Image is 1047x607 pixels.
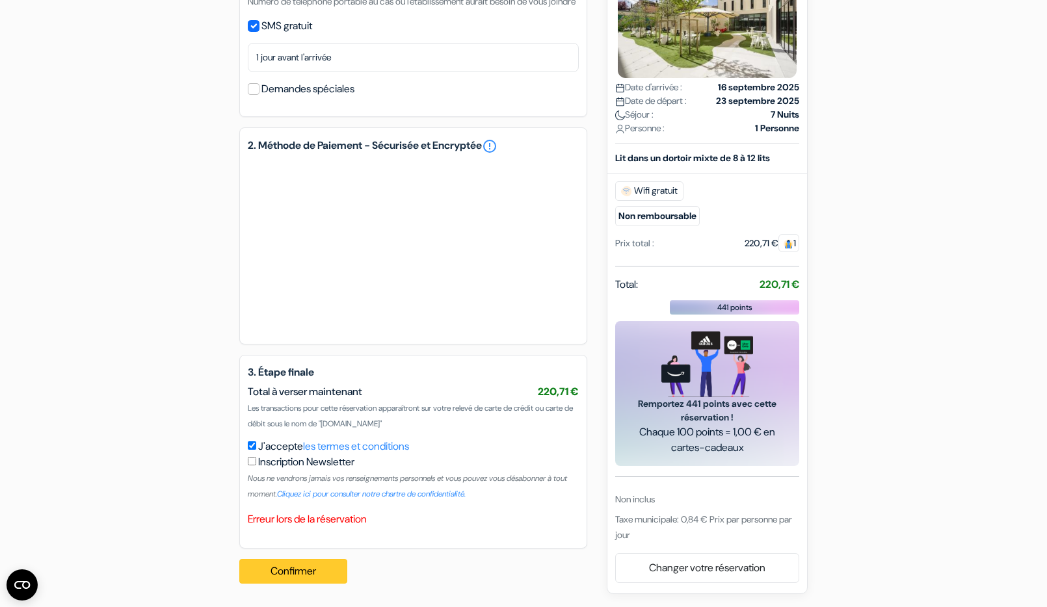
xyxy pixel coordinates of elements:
[718,81,799,94] strong: 16 septembre 2025
[621,186,631,196] img: free_wifi.svg
[615,181,683,201] span: Wifi gratuit
[716,94,799,108] strong: 23 septembre 2025
[261,172,566,320] iframe: Cadre de saisie sécurisé pour le paiement
[248,138,579,154] h5: 2. Méthode de Paiement - Sécurisée et Encryptée
[616,556,799,580] a: Changer votre réservation
[248,366,579,378] h5: 3. Étape finale
[615,110,625,120] img: moon.svg
[248,473,567,499] small: Nous ne vendrons jamais vos renseignements personnels et vous pouvez vous désabonner à tout moment.
[745,237,799,250] div: 220,71 €
[615,237,654,250] div: Prix total :
[7,569,38,601] button: Ouvrir le widget CMP
[303,439,409,453] a: les termes et conditions
[784,239,793,249] img: guest.svg
[239,559,347,584] button: Confirmer
[631,397,784,424] span: Remportez 441 points avec cette réservation !
[261,17,312,35] label: SMS gratuit
[771,108,799,122] strong: 7 Nuits
[258,439,409,454] label: J'accepte
[631,424,784,456] span: Chaque 100 points = 1,00 € en cartes-cadeaux
[755,122,799,135] strong: 1 Personne
[615,152,770,164] b: Lit dans un dortoir mixte de 8 à 12 lits
[778,234,799,252] span: 1
[258,454,354,470] label: Inscription Newsletter
[615,97,625,107] img: calendar.svg
[482,138,497,154] a: error_outline
[615,124,625,134] img: user_icon.svg
[538,385,579,398] span: 220,71 €
[760,278,799,291] strong: 220,71 €
[615,122,665,135] span: Personne :
[615,81,682,94] span: Date d'arrivée :
[277,489,466,499] a: Cliquez ici pour consulter notre chartre de confidentialité.
[248,403,573,429] span: Les transactions pour cette réservation apparaîtront sur votre relevé de carte de crédit ou carte...
[615,493,799,506] div: Non inclus
[661,331,753,397] img: gift_card_hero_new.png
[615,277,638,292] span: Total:
[717,302,752,313] span: 441 points
[615,206,700,226] small: Non remboursable
[248,385,362,398] span: Total à verser maintenant
[248,511,579,527] p: Erreur lors de la réservation
[615,83,625,93] img: calendar.svg
[615,513,792,541] span: Taxe municipale: 0,84 € Prix par personne par jour
[615,94,687,108] span: Date de départ :
[615,108,654,122] span: Séjour :
[261,80,354,98] label: Demandes spéciales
